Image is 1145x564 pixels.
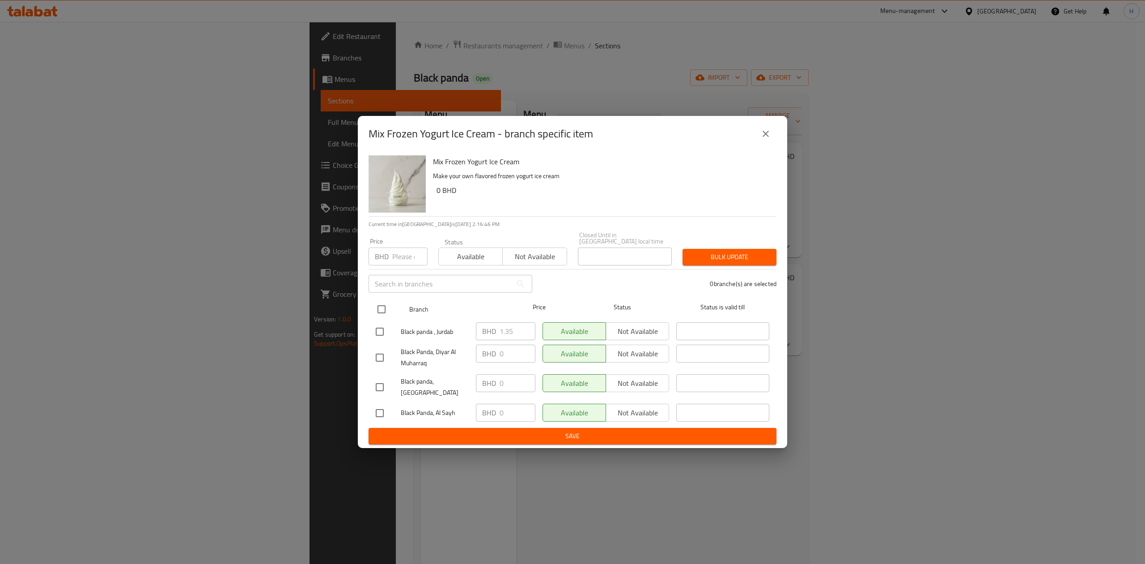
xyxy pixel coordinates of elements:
[509,302,569,313] span: Price
[500,374,535,392] input: Please enter price
[392,248,428,265] input: Please enter price
[482,407,496,418] p: BHD
[438,248,503,265] button: Available
[500,322,535,340] input: Please enter price
[369,428,776,444] button: Save
[690,252,769,263] span: Bulk update
[576,302,669,313] span: Status
[401,376,469,398] span: Black panda, [GEOGRAPHIC_DATA]
[433,171,769,182] p: Make your own flavored frozen yogurt ice cream
[369,275,512,293] input: Search in branches
[369,155,426,213] img: Mix Frozen Yogurt Ice Cream
[482,378,496,389] p: BHD
[502,248,567,265] button: Not available
[676,302,769,313] span: Status is valid till
[375,251,389,262] p: BHD
[755,123,776,145] button: close
[369,220,776,228] p: Current time in [GEOGRAPHIC_DATA] is [DATE] 2:16:46 PM
[376,431,769,442] span: Save
[482,326,496,337] p: BHD
[500,404,535,422] input: Please enter price
[433,155,769,168] h6: Mix Frozen Yogurt Ice Cream
[409,304,502,315] span: Branch
[500,345,535,363] input: Please enter price
[482,348,496,359] p: BHD
[401,326,469,338] span: Black panda , Jurdab
[437,184,769,197] h6: 0 BHD
[710,279,776,288] p: 0 branche(s) are selected
[369,127,593,141] h2: Mix Frozen Yogurt Ice Cream - branch specific item
[683,249,776,265] button: Bulk update
[401,407,469,419] span: Black Panda, Al Sayh
[442,250,499,263] span: Available
[506,250,563,263] span: Not available
[401,346,469,369] span: Black Panda, Diyar Al Muharraq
